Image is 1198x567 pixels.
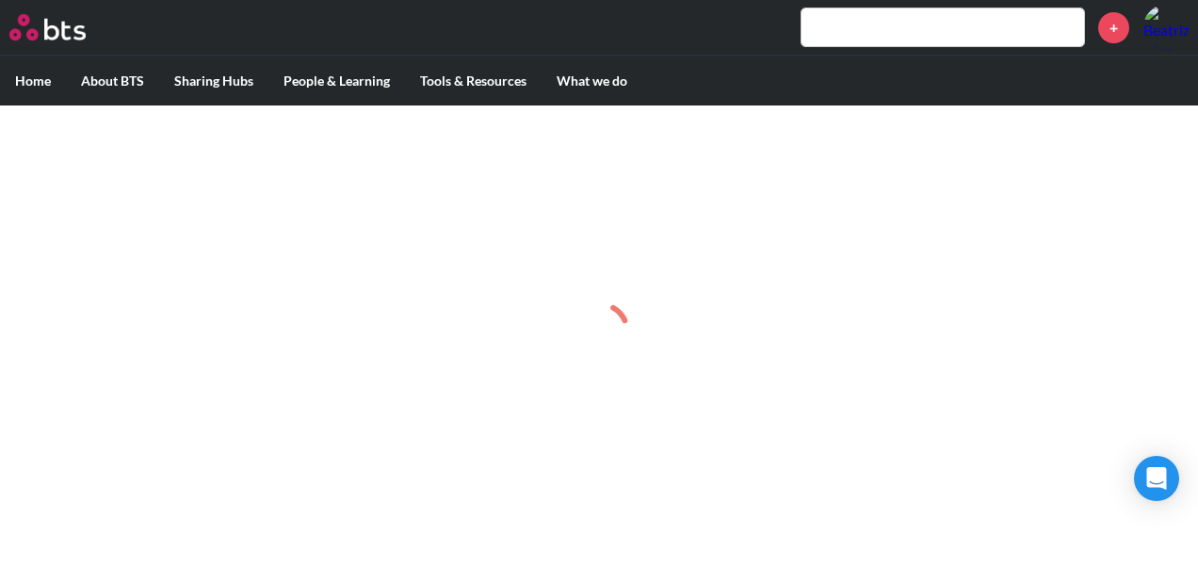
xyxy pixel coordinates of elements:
label: Sharing Hubs [159,57,268,105]
label: About BTS [66,57,159,105]
label: Tools & Resources [405,57,542,105]
a: Go home [9,14,121,40]
img: BTS Logo [9,14,86,40]
a: + [1098,12,1129,43]
label: What we do [542,57,642,105]
a: Profile [1143,5,1189,50]
img: Beatriz Marsili [1143,5,1189,50]
label: People & Learning [268,57,405,105]
div: Open Intercom Messenger [1134,456,1179,501]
